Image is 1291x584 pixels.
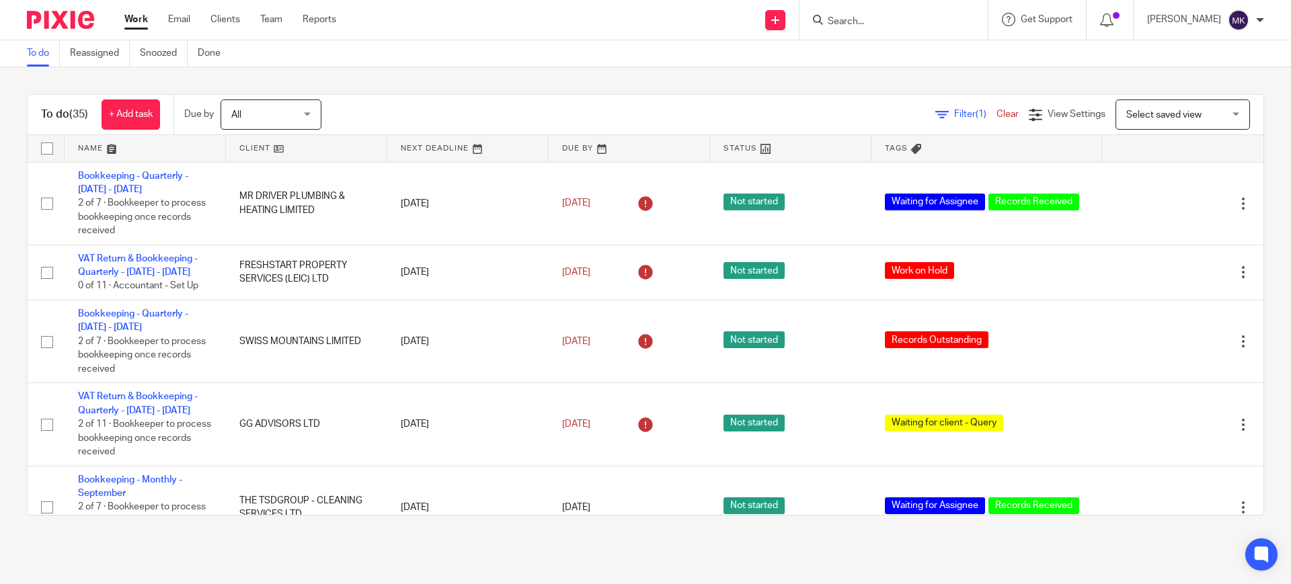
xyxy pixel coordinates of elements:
[562,419,590,429] span: [DATE]
[70,40,130,67] a: Reassigned
[562,337,590,346] span: [DATE]
[976,110,986,119] span: (1)
[41,108,88,122] h1: To do
[78,254,198,277] a: VAT Return & Bookkeeping - Quarterly - [DATE] - [DATE]
[562,267,590,277] span: [DATE]
[78,198,206,235] span: 2 of 7 · Bookkeeper to process bookkeeping once records received
[723,415,785,431] span: Not started
[1021,15,1072,24] span: Get Support
[198,40,231,67] a: Done
[78,475,182,498] a: Bookkeeping - Monthly - September
[27,40,60,67] a: To do
[387,466,549,548] td: [DATE]
[78,309,188,332] a: Bookkeeping - Quarterly - [DATE] - [DATE]
[885,262,954,279] span: Work on Hold
[210,13,240,26] a: Clients
[226,300,387,383] td: SWISS MOUNTAINS LIMITED
[826,16,947,28] input: Search
[27,11,94,29] img: Pixie
[303,13,336,26] a: Reports
[184,108,214,121] p: Due by
[885,144,908,152] span: Tags
[78,337,206,374] span: 2 of 7 · Bookkeeper to process bookkeeping once records received
[885,194,985,210] span: Waiting for Assignee
[562,503,590,512] span: [DATE]
[124,13,148,26] a: Work
[1126,110,1202,120] span: Select saved view
[885,497,985,514] span: Waiting for Assignee
[226,245,387,300] td: FRESHSTART PROPERTY SERVICES (LEIC) LTD
[260,13,282,26] a: Team
[226,383,387,466] td: GG ADVISORS LTD
[168,13,190,26] a: Email
[69,109,88,120] span: (35)
[78,419,211,456] span: 2 of 11 · Bookkeeper to process bookkeeping once records received
[78,392,198,415] a: VAT Return & Bookkeeping - Quarterly - [DATE] - [DATE]
[885,331,988,348] span: Records Outstanding
[996,110,1019,119] a: Clear
[387,162,549,245] td: [DATE]
[387,300,549,383] td: [DATE]
[723,194,785,210] span: Not started
[988,194,1079,210] span: Records Received
[78,171,188,194] a: Bookkeeping - Quarterly - [DATE] - [DATE]
[140,40,188,67] a: Snoozed
[226,466,387,548] td: THE TSDGROUP - CLEANING SERVICES LTD
[562,198,590,208] span: [DATE]
[387,245,549,300] td: [DATE]
[723,497,785,514] span: Not started
[723,331,785,348] span: Not started
[1228,9,1249,31] img: svg%3E
[78,282,198,291] span: 0 of 11 · Accountant - Set Up
[231,110,241,120] span: All
[102,99,160,130] a: + Add task
[387,383,549,466] td: [DATE]
[1147,13,1221,26] p: [PERSON_NAME]
[1048,110,1105,119] span: View Settings
[885,415,1003,431] span: Waiting for client - Query
[723,262,785,279] span: Not started
[78,503,206,540] span: 2 of 7 · Bookkeeper to process bookkeeping once records recieved
[988,497,1079,514] span: Records Received
[226,162,387,245] td: MR DRIVER PLUMBING & HEATING LIMITED
[954,110,996,119] span: Filter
